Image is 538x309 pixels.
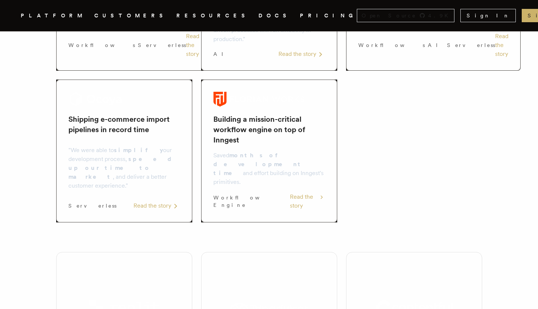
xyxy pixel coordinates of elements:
[114,147,163,154] strong: simplify
[495,32,508,58] div: Read the story
[201,80,337,222] a: Florian Works logoBuilding a mission-critical workflow engine on top of InngestSavedmonths of dev...
[362,12,416,19] span: Open Source
[213,92,305,107] img: Florian Works
[138,41,186,49] span: Serverless
[290,192,325,210] div: Read the story
[68,155,178,180] strong: speed up our time to market
[94,11,168,20] a: CUSTOMERS
[278,50,325,58] div: Read the story
[428,12,453,19] span: 4.9 K
[56,80,192,222] a: Ocoya logoShipping e-commerce import pipelines in record time"We were able tosimplifyour developm...
[68,41,135,49] span: Workflows
[213,194,290,209] span: Workflow Engine
[176,11,250,20] button: RESOURCES
[21,11,85,20] button: PLATFORM
[213,114,325,145] h2: Building a mission-critical workflow engine on top of Inngest
[258,11,291,20] a: DOCS
[213,50,230,58] span: AI
[133,201,180,210] div: Read the story
[186,32,199,58] div: Read the story
[213,151,325,187] p: Saved and effort building on Inngest's primitives.
[447,41,495,49] span: Serverless
[68,202,116,209] span: Serverless
[460,9,516,22] a: Sign In
[428,41,444,49] span: AI
[358,41,425,49] span: Workflows
[213,152,303,177] strong: months of development time
[300,11,357,20] a: PRICING
[68,146,180,190] p: "We were able to our development process, , and deliver a better customer experience."
[68,92,127,107] img: Ocoya
[68,114,180,135] h2: Shipping e-commerce import pipelines in record time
